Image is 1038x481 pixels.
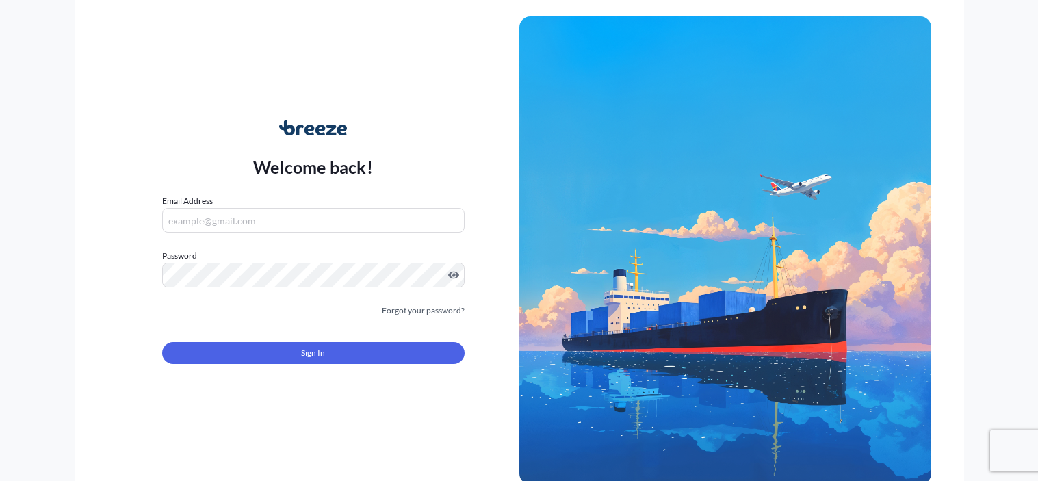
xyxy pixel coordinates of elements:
button: Sign In [162,342,465,364]
input: example@gmail.com [162,208,465,233]
label: Email Address [162,194,213,208]
p: Welcome back! [253,156,373,178]
a: Forgot your password? [382,304,465,317]
label: Password [162,249,465,263]
span: Sign In [301,346,325,360]
button: Show password [448,270,459,281]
